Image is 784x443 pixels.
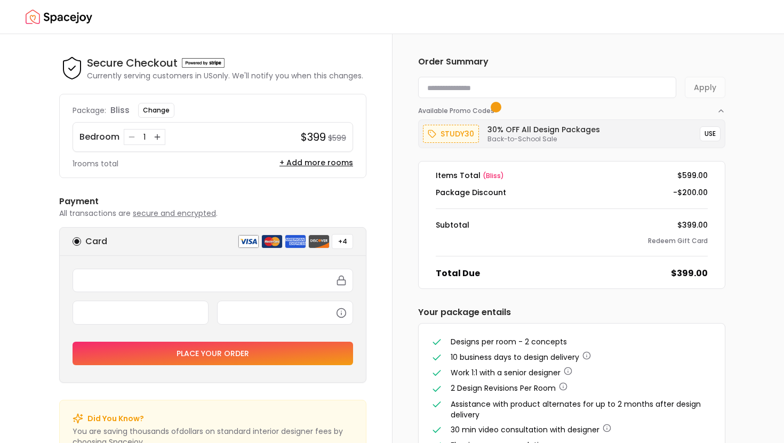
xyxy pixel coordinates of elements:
img: discover [308,235,330,248]
span: ( bliss ) [483,171,504,180]
small: $599 [328,133,346,143]
iframe: Secure CVC input frame [224,308,346,317]
p: All transactions are . [59,208,366,219]
button: +4 [332,234,353,249]
p: Bedroom [79,131,119,143]
dt: Package Discount [436,187,506,198]
button: Redeem Gift Card [648,237,708,245]
button: Place your order [73,342,353,365]
img: mastercard [261,235,283,248]
span: 10 business days to design delivery [451,352,579,363]
span: secure and encrypted [133,208,216,219]
h4: $399 [301,130,326,144]
dt: Items Total [436,170,504,181]
p: Package: [73,105,106,116]
span: Assistance with product alternates for up to 2 months after design delivery [451,399,701,420]
dt: Subtotal [436,220,469,230]
iframe: Secure card number input frame [79,276,346,285]
button: USE [700,126,721,141]
span: Available Promo Codes [418,107,498,115]
p: Did You Know? [87,413,144,424]
button: Change [138,103,174,118]
h4: Secure Checkout [87,55,178,70]
span: Designs per room - 2 concepts [451,336,567,347]
span: 30 min video consultation with designer [451,424,599,435]
button: + Add more rooms [279,157,353,168]
img: american express [285,235,306,248]
p: Back-to-School Sale [487,135,600,143]
button: Increase quantity for Bedroom [152,132,163,142]
dd: -$200.00 [673,187,708,198]
dd: $399.00 [671,267,708,280]
a: Spacejoy [26,6,92,28]
p: study30 [441,127,474,140]
h6: Payment [59,195,366,208]
span: Work 1:1 with a senior designer [451,367,561,378]
div: 1 [139,132,150,142]
h6: Order Summary [418,55,725,68]
iframe: Secure expiration date input frame [79,308,202,317]
dt: Total Due [436,267,480,280]
dd: $399.00 [677,220,708,230]
h6: Your package entails [418,306,725,319]
p: bliss [110,104,130,117]
h6: 30% OFF All Design Packages [487,124,600,135]
img: Powered by stripe [182,58,225,68]
dd: $599.00 [677,170,708,181]
img: visa [238,235,259,248]
button: Decrease quantity for Bedroom [126,132,137,142]
h6: Card [85,235,107,248]
span: 2 Design Revisions Per Room [451,383,556,393]
div: Available Promo Codes [418,115,725,148]
button: Available Promo Codes [418,98,725,115]
p: 1 rooms total [73,158,118,169]
p: Currently serving customers in US only. We'll notify you when this changes. [87,70,363,81]
img: Spacejoy Logo [26,6,92,28]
